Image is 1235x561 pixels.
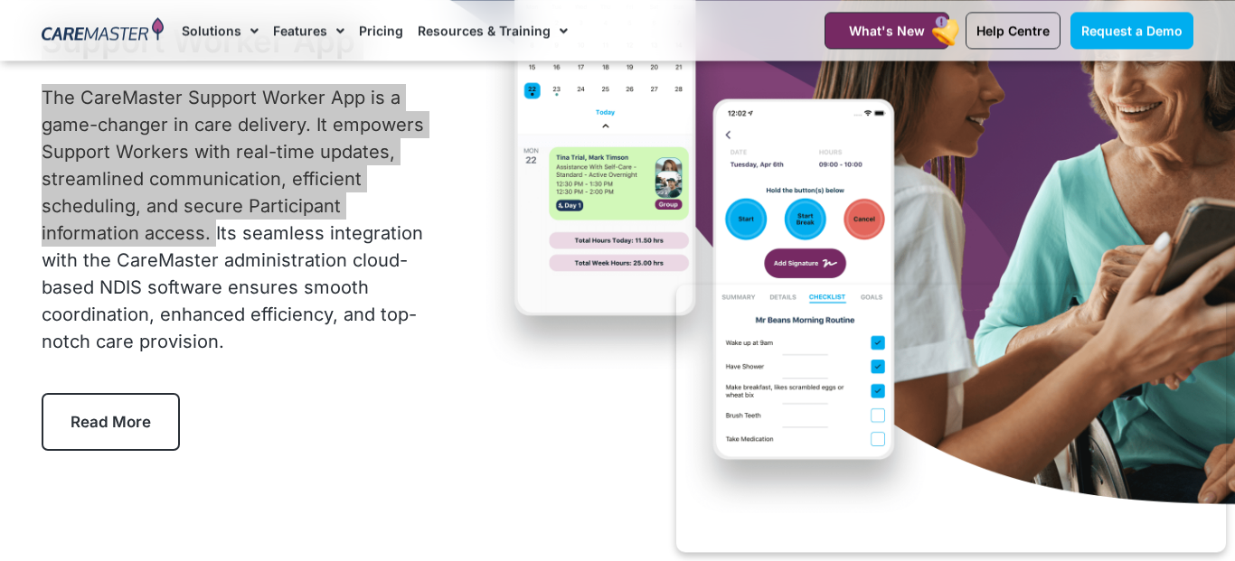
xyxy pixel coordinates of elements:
a: Request a Demo [1070,12,1193,49]
iframe: Popup CTA [676,285,1226,552]
a: Help Centre [966,12,1061,49]
a: Read More [42,393,180,451]
span: Read More [71,413,151,431]
span: What's New [849,23,925,38]
a: What's New [825,12,949,49]
div: The CareMaster Support Worker App is a game-changer in care delivery. It empowers Support Workers... [42,84,433,355]
img: CareMaster Logo [42,17,164,44]
span: Request a Demo [1081,23,1183,38]
span: Help Centre [976,23,1050,38]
